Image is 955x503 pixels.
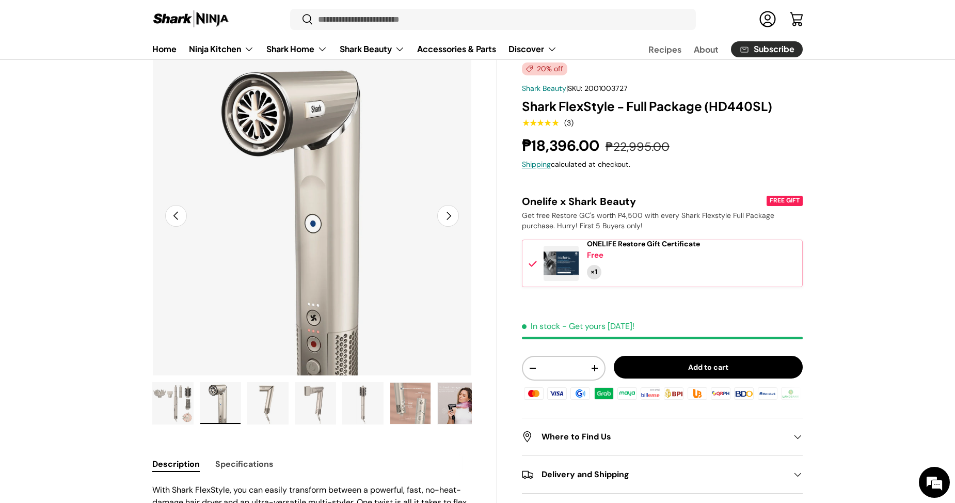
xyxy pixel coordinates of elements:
img: landbank [779,386,802,401]
img: maya [616,386,639,401]
img: bdo [733,386,755,401]
img: metrobank [756,386,778,401]
div: Quantity [587,265,601,279]
img: shark-flexstyle-esential-package-air-drying-with-styling-concentrator-unit-left-side-view-sharkni... [295,383,336,424]
img: shark-flexstyle-esential-package-ho-heat-damage-infographic-full-view-sharkninja-philippines [438,383,478,424]
media-gallery: Gallery Viewer [152,56,472,428]
s: ₱22,995.00 [606,139,670,154]
img: billease [639,386,662,401]
span: ★★★★★ [522,118,559,128]
summary: Shark Home [260,39,333,59]
img: visa [546,386,568,401]
button: Add to cart [614,356,803,379]
a: Home [152,39,177,59]
span: SKU: [568,84,582,93]
img: shark-flexstyle-esential-package-air-dyring-unit-functions-infographic-full-view-sharkninja-phili... [390,383,431,424]
strong: ₱18,396.00 [522,136,602,155]
img: Shark FlexStyle - Full Package (HD440SL) [343,383,383,424]
h1: Shark FlexStyle - Full Package (HD440SL) [522,98,803,114]
button: Specifications [215,452,274,476]
span: | [566,84,628,93]
img: bpi [662,386,685,401]
span: In stock [522,321,560,332]
img: shark-flexstyle-full-package-what's-in-the-box-full-view-sharkninja-philippines [153,383,193,424]
div: Free [587,250,603,261]
a: Recipes [648,39,681,59]
summary: Shark Beauty [333,39,411,59]
button: Description [152,452,200,476]
img: grabpay [593,386,615,401]
a: Accessories & Parts [417,39,496,59]
em: Submit [151,318,187,332]
a: Subscribe [731,41,803,57]
nav: Secondary [624,39,803,59]
div: FREE GIFT [767,196,803,206]
summary: Discover [502,39,563,59]
span: Subscribe [754,45,794,54]
span: Get free Restore GC's worth P4,500 with every Shark Flexstyle Full Package purchase. Hurry! First... [522,211,774,230]
summary: Ninja Kitchen [183,39,260,59]
h2: Delivery and Shipping [522,468,786,481]
img: gcash [569,386,592,401]
summary: Where to Find Us [522,418,803,455]
a: Shipping [522,160,551,169]
span: 2001003727 [584,84,628,93]
nav: Primary [152,39,557,59]
a: Shark Beauty [522,84,566,93]
div: (3) [564,119,574,127]
img: master [522,386,545,401]
div: 5.0 out of 5.0 stars [522,118,559,128]
summary: Delivery and Shipping [522,456,803,493]
div: Leave a message [54,58,173,71]
textarea: Type your message and click 'Submit' [5,282,197,318]
h2: Where to Find Us [522,431,786,443]
img: Shark Ninja Philippines [152,9,230,29]
img: Shark FlexStyle - Full Package (HD440SL) [248,383,288,424]
p: - Get yours [DATE]! [562,321,634,332]
div: calculated at checkout. [522,159,803,170]
img: ubp [686,386,709,401]
span: We are offline. Please leave us a message. [22,130,180,234]
div: Minimize live chat window [169,5,194,30]
a: ONELIFE Restore Gift Certificate [587,240,700,248]
div: Onelife x Shark Beauty [522,195,765,208]
img: shark-flexstyle-esential-package-air-drying-unit-full-view-sharkninja-philippines [200,383,241,424]
a: About [694,39,719,59]
img: qrph [709,386,732,401]
span: 20% off [522,62,567,75]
